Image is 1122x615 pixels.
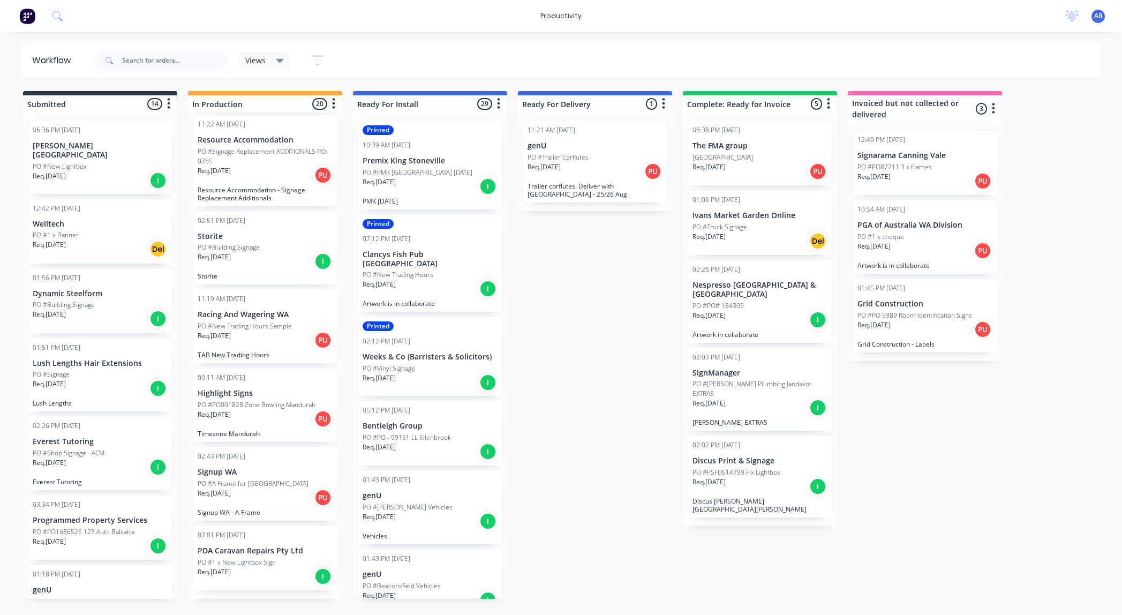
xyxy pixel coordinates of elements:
[692,456,827,466] p: Discus Print & Signage
[198,530,245,540] div: 07:01 PM [DATE]
[857,135,905,145] div: 12:49 PM [DATE]
[28,496,172,560] div: 03:34 PM [DATE]Programmed Property ServicesPO #PO1686525 123 Auto BalcattaReq.[DATE]I
[363,177,396,187] p: Req. [DATE]
[523,121,667,202] div: 11:21 AM [DATE]genUPO #Trailer CorflutesReq.[DATE]PUTrailer corflutes. Deliver with [GEOGRAPHIC_D...
[692,222,747,232] p: PO #Truck Signage
[358,121,502,209] div: Printed10:39 AM [DATE]Premix King StonevillePO #PMK [GEOGRAPHIC_DATA] [DATE]Req.[DATE]IPMK [DATE]
[528,141,662,151] p: genU
[535,8,587,24] div: productivity
[363,554,410,564] div: 01:43 PM [DATE]
[28,121,172,194] div: 06:36 PM [DATE][PERSON_NAME] [GEOGRAPHIC_DATA]PO #New LightboxReq.[DATE]I
[479,280,496,297] div: I
[33,527,134,537] p: PO #PO1686525 123 Auto Balcatta
[692,141,827,151] p: The FMA group
[33,399,168,407] p: Lush Lengths
[33,370,70,379] p: PO #Signage
[809,232,826,250] div: Del
[692,379,827,399] p: PO #[PERSON_NAME] Plumbing Jandakot EXTRAS
[363,502,453,512] p: PO #[PERSON_NAME] Vehicles
[149,537,167,554] div: I
[28,339,172,412] div: 01:51 PM [DATE]Lush Lengths Hair ExtensionsPO #SignageReq.[DATE]ILush Lengths
[363,270,433,280] p: PO #New Trading Hours
[198,373,245,382] div: 09:11 AM [DATE]
[692,497,827,513] p: Discus [PERSON_NAME][GEOGRAPHIC_DATA][PERSON_NAME]
[857,283,905,293] div: 01:45 PM [DATE]
[193,526,337,590] div: 07:01 PM [DATE]PDA Caravan Repairs Pty LtdPO #1 x New Lightbox SignReq.[DATE]I
[692,162,726,172] p: Req. [DATE]
[857,162,932,172] p: PO #PO87711 3 x frames
[33,478,168,486] p: Everest Tutoring
[644,163,661,180] div: PU
[198,452,245,461] div: 02:43 PM [DATE]
[692,418,827,426] p: [PERSON_NAME] EXTRAS
[149,310,167,327] div: I
[692,195,740,205] div: 01:06 PM [DATE]
[857,261,992,269] p: Artwork is in collaborate
[28,417,172,490] div: 02:26 PM [DATE]Everest TutoringPO #Shop Signage - ACMReq.[DATE]IEverest Tutoring
[853,131,997,195] div: 12:49 PM [DATE]Signarama Canning ValePO #PO87711 3 x framesReq.[DATE]PU
[363,570,498,579] p: genU
[688,121,832,185] div: 06:38 PM [DATE]The FMA group[GEOGRAPHIC_DATA]Req.[DATE]PU
[198,331,231,341] p: Req. [DATE]
[857,311,972,320] p: PO #PO 5989 Room Identification Signs
[692,311,726,320] p: Req. [DATE]
[198,389,333,398] p: Highlight Signs
[33,310,66,319] p: Req. [DATE]
[33,171,66,181] p: Req. [DATE]
[974,242,991,259] div: PU
[193,115,337,206] div: 11:22 AM [DATE]Resource AccommodationPO #Signage Replacement ADDITIONALS PO: 0765Req.[DATE]PUReso...
[809,163,826,180] div: PU
[363,321,394,331] div: Printed
[149,380,167,397] div: I
[363,234,410,244] div: 07:12 PM [DATE]
[198,468,333,477] p: Signup WA
[363,250,498,268] p: Clancys Fish Pub [GEOGRAPHIC_DATA]
[198,430,333,438] p: Timezone Mandurah
[314,167,332,184] div: PU
[33,421,80,431] div: 02:26 PM [DATE]
[692,352,740,362] div: 02:03 PM [DATE]
[198,489,231,498] p: Req. [DATE]
[363,512,396,522] p: Req. [DATE]
[1094,11,1103,21] span: AB
[363,373,396,383] p: Req. [DATE]
[358,401,502,466] div: 05:12 PM [DATE]Bentleigh GroupPO #PO - 99151 LL EllenbrookReq.[DATE]I
[33,204,80,213] div: 12:42 PM [DATE]
[198,351,333,359] p: TAB New Trading Hours
[363,532,498,540] p: Vehicles
[688,260,832,343] div: 02:26 PM [DATE]Nespresso [GEOGRAPHIC_DATA] & [GEOGRAPHIC_DATA]PO #PO# 184305Req.[DATE]IArtwork in...
[857,205,905,214] div: 10:54 AM [DATE]
[479,178,496,195] div: I
[692,153,753,162] p: [GEOGRAPHIC_DATA]
[528,153,589,162] p: PO #Trailer Corflutes
[33,141,168,160] p: [PERSON_NAME] [GEOGRAPHIC_DATA]
[122,50,228,71] input: Search for orders...
[198,546,333,556] p: PDA Caravan Repairs Pty Ltd
[33,273,80,283] div: 01:56 PM [DATE]
[363,219,394,229] div: Printed
[692,468,780,477] p: PO #PSFDS14799 Fix Lightbox
[528,182,662,198] p: Trailer corflutes. Deliver with [GEOGRAPHIC_DATA] - 25/26 Aug
[857,221,992,230] p: PGA of Australia WA Division
[198,321,292,331] p: PO #New Trading Hours Sample
[363,475,410,485] div: 01:43 PM [DATE]
[857,172,891,182] p: Req. [DATE]
[149,459,167,476] div: I
[363,336,410,346] div: 02:12 PM [DATE]
[688,436,832,517] div: 07:02 PM [DATE]Discus Print & SignagePO #PSFDS14799 Fix LightboxReq.[DATE]IDiscus [PERSON_NAME][G...
[193,369,337,442] div: 09:11 AM [DATE]Highlight SignsPO #PO001828 Zone Bowling MandurahReq.[DATE]PUTimezone Mandurah
[528,125,575,135] div: 11:21 AM [DATE]
[363,581,441,591] p: PO #Beaconsfield Vehicles
[314,489,332,506] div: PU
[198,136,333,145] p: Resource Accommodation
[33,230,79,240] p: PO #1 x Banner
[692,477,726,487] p: Req. [DATE]
[363,591,396,601] p: Req. [DATE]
[857,232,904,242] p: PO #1 x cheque
[19,8,35,24] img: Factory
[33,586,168,595] p: genU
[198,166,231,176] p: Req. [DATE]
[974,321,991,338] div: PU
[479,591,496,609] div: I
[363,197,498,205] p: PMK [DATE]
